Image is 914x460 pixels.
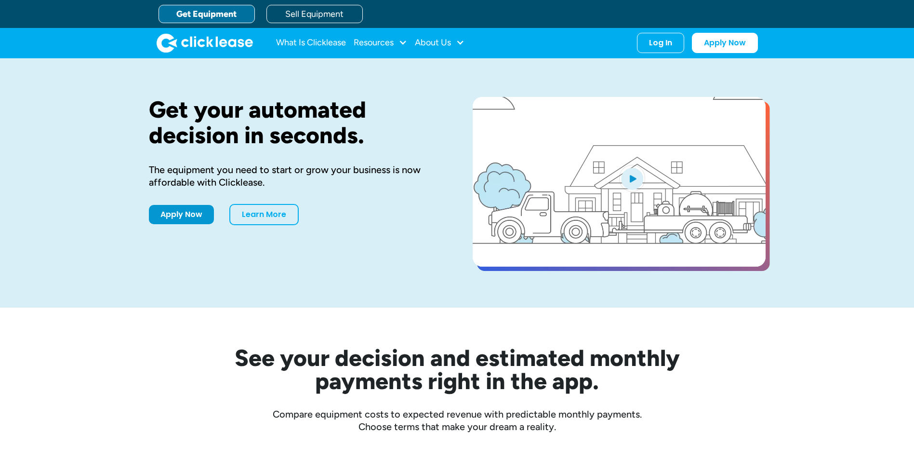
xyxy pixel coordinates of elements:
[159,5,255,23] a: Get Equipment
[149,205,214,224] a: Apply Now
[149,408,766,433] div: Compare equipment costs to expected revenue with predictable monthly payments. Choose terms that ...
[276,33,346,53] a: What Is Clicklease
[229,204,299,225] a: Learn More
[187,346,727,392] h2: See your decision and estimated monthly payments right in the app.
[354,33,407,53] div: Resources
[649,38,672,48] div: Log In
[473,97,766,267] a: open lightbox
[619,165,645,192] img: Blue play button logo on a light blue circular background
[149,97,442,148] h1: Get your automated decision in seconds.
[692,33,758,53] a: Apply Now
[266,5,363,23] a: Sell Equipment
[157,33,253,53] img: Clicklease logo
[415,33,464,53] div: About Us
[157,33,253,53] a: home
[149,163,442,189] div: The equipment you need to start or grow your business is now affordable with Clicklease.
